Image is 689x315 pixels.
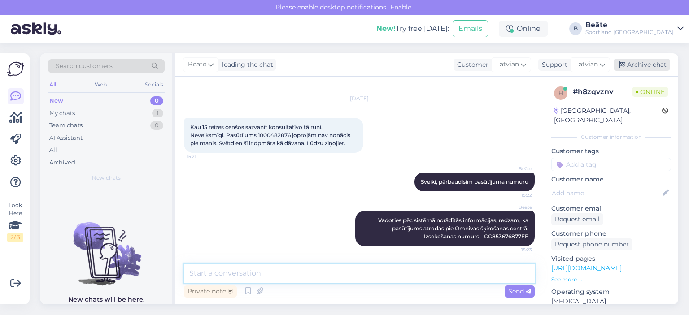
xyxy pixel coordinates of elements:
div: Sportland [GEOGRAPHIC_DATA] [585,29,674,36]
div: B [569,22,582,35]
img: Askly Logo [7,60,24,78]
span: h [558,90,563,96]
div: Private note [184,285,237,298]
span: Sveiki, pārbaudīsim pasūtījuma numuru [421,178,528,185]
div: Customer [454,60,488,69]
span: Vadoties pēc sistēmā norādītās informācijas, redzam, ka pasūtījums atrodas pie Omnivas šķirošanas... [378,217,530,240]
span: 15:23 [498,246,532,253]
button: Emails [453,20,488,37]
p: Customer phone [551,229,671,238]
p: Customer email [551,204,671,213]
div: Archived [49,158,75,167]
div: leading the chat [218,60,273,69]
div: Support [538,60,567,69]
div: All [48,79,58,91]
div: [DATE] [184,95,535,103]
div: # h8zqvznv [573,86,632,97]
div: 1 [152,109,163,118]
div: 2 / 3 [7,233,23,242]
p: Customer name [551,175,671,184]
div: New [49,96,63,105]
span: Beāte [498,204,532,211]
span: Beāte [188,60,206,69]
div: 0 [150,121,163,130]
span: Latvian [496,60,519,69]
span: Search customers [56,61,113,71]
div: Request email [551,213,603,225]
span: Send [508,287,531,295]
div: Beāte [585,22,674,29]
p: New chats will be here. [68,295,144,304]
a: [URL][DOMAIN_NAME] [551,264,622,272]
div: Customer information [551,133,671,141]
div: Online [499,21,548,37]
div: 0 [150,96,163,105]
div: [GEOGRAPHIC_DATA], [GEOGRAPHIC_DATA] [554,106,662,125]
div: Try free [DATE]: [376,23,449,34]
input: Add name [552,188,661,198]
span: Enable [388,3,414,11]
b: New! [376,24,396,33]
span: Online [632,87,668,97]
div: Request phone number [551,238,632,250]
div: Team chats [49,121,83,130]
span: Latvian [575,60,598,69]
div: Archive chat [614,59,670,71]
div: AI Assistant [49,134,83,142]
span: Kau 15 reizes cenšos sazvanīt konsultatīvo tālruni. Neveiksmīgi. Pasūtījums 1000482876 joprojām n... [190,124,352,147]
div: Web [93,79,109,91]
input: Add a tag [551,158,671,171]
a: BeāteSportland [GEOGRAPHIC_DATA] [585,22,684,36]
span: 15:22 [498,192,532,198]
p: Visited pages [551,254,671,263]
div: Socials [143,79,165,91]
p: See more ... [551,276,671,284]
p: Customer tags [551,147,671,156]
span: 15:21 [187,153,220,160]
span: Beāte [498,165,532,172]
p: Operating system [551,287,671,297]
span: New chats [92,174,121,182]
div: All [49,146,57,155]
p: [MEDICAL_DATA] [551,297,671,306]
div: My chats [49,109,75,118]
div: Look Here [7,201,23,242]
img: No chats [40,206,172,287]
